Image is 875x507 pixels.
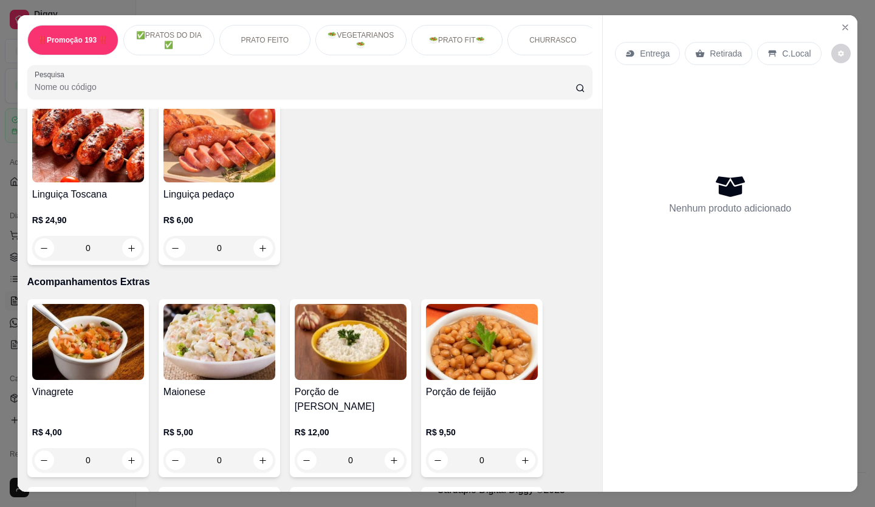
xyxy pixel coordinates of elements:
[32,385,144,399] h4: Vinagrete
[163,385,275,399] h4: Maionese
[122,450,142,470] button: increase-product-quantity
[163,106,275,182] img: product-image
[831,44,851,63] button: decrease-product-quantity
[640,47,670,60] p: Entrega
[426,304,538,380] img: product-image
[35,81,576,93] input: Pesquisa
[669,201,791,216] p: Nenhum produto adicionado
[426,426,538,438] p: R$ 9,50
[253,238,273,258] button: increase-product-quantity
[166,450,185,470] button: decrease-product-quantity
[429,35,485,45] p: 🥗PRATO FIT🥗
[35,238,54,258] button: decrease-product-quantity
[782,47,811,60] p: C.Local
[166,238,185,258] button: decrease-product-quantity
[32,304,144,380] img: product-image
[326,30,396,50] p: 🥗VEGETARIANOS🥗
[710,47,742,60] p: Retirada
[241,35,289,45] p: PRATO FEITO
[27,275,592,289] p: Acompanhamentos Extras
[38,35,108,45] p: ‼️Promoção 193 ‼️
[428,450,448,470] button: decrease-product-quantity
[32,106,144,182] img: product-image
[32,214,144,226] p: R$ 24,90
[516,450,535,470] button: increase-product-quantity
[163,214,275,226] p: R$ 6,00
[295,426,407,438] p: R$ 12,00
[385,450,404,470] button: increase-product-quantity
[35,69,69,80] label: Pesquisa
[35,450,54,470] button: decrease-product-quantity
[32,187,144,202] h4: Linguiça Toscana
[163,304,275,380] img: product-image
[297,450,317,470] button: decrease-product-quantity
[32,426,144,438] p: R$ 4,00
[529,35,576,45] p: CHURRASCO
[836,18,855,37] button: Close
[295,304,407,380] img: product-image
[295,385,407,414] h4: Porção de [PERSON_NAME]
[253,450,273,470] button: increase-product-quantity
[426,385,538,399] h4: Porção de feijão
[163,426,275,438] p: R$ 5,00
[134,30,204,50] p: ✅PRATOS DO DIA ✅
[163,187,275,202] h4: Linguiça pedaço
[122,238,142,258] button: increase-product-quantity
